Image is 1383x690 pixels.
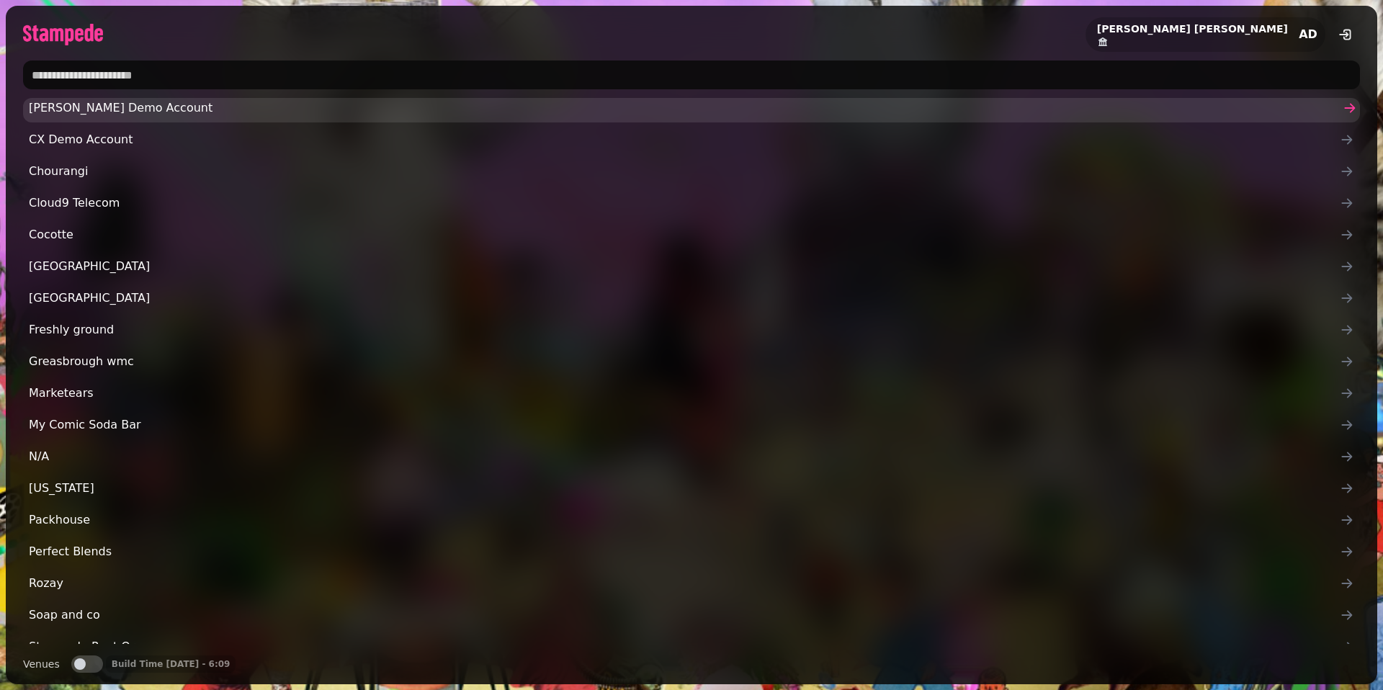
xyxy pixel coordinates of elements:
a: Greasbrough wmc [23,347,1360,376]
button: logout [1331,20,1360,49]
span: N/A [29,448,1340,465]
img: logo [23,24,103,45]
span: [PERSON_NAME] Demo Account [29,99,1340,117]
a: [PERSON_NAME] Demo Account [23,94,1360,122]
span: Rozay [29,575,1340,592]
span: Cloud9 Telecom [29,194,1340,212]
a: N/A [23,442,1360,471]
p: Build Time [DATE] - 6:09 [112,658,230,670]
span: Soap and co [29,606,1340,624]
a: Marketears [23,379,1360,408]
span: My Comic Soda Bar [29,416,1340,434]
a: Cocotte [23,220,1360,249]
a: Freshly ground [23,315,1360,344]
span: AD [1299,29,1317,40]
span: [GEOGRAPHIC_DATA] [29,258,1340,275]
a: Cloud9 Telecom [23,189,1360,218]
a: Packhouse [23,506,1360,534]
span: Marketears [29,385,1340,402]
span: Packhouse [29,511,1340,529]
span: Freshly ground [29,321,1340,339]
a: Chourangi [23,157,1360,186]
span: Cocotte [29,226,1340,243]
a: [US_STATE] [23,474,1360,503]
a: Perfect Blends [23,537,1360,566]
label: Venues [23,655,60,673]
a: [GEOGRAPHIC_DATA] [23,252,1360,281]
span: Chourangi [29,163,1340,180]
span: CX Demo Account [29,131,1340,148]
span: Greasbrough wmc [29,353,1340,370]
a: CX Demo Account [23,125,1360,154]
a: My Comic Soda Bar [23,411,1360,439]
span: [US_STATE] [29,480,1340,497]
span: Perfect Blends [29,543,1340,560]
a: Stampede Root Org [23,632,1360,661]
span: Stampede Root Org [29,638,1340,655]
a: Rozay [23,569,1360,598]
h2: [PERSON_NAME] [PERSON_NAME] [1097,22,1288,36]
a: [GEOGRAPHIC_DATA] [23,284,1360,313]
a: Soap and co [23,601,1360,629]
span: [GEOGRAPHIC_DATA] [29,290,1340,307]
